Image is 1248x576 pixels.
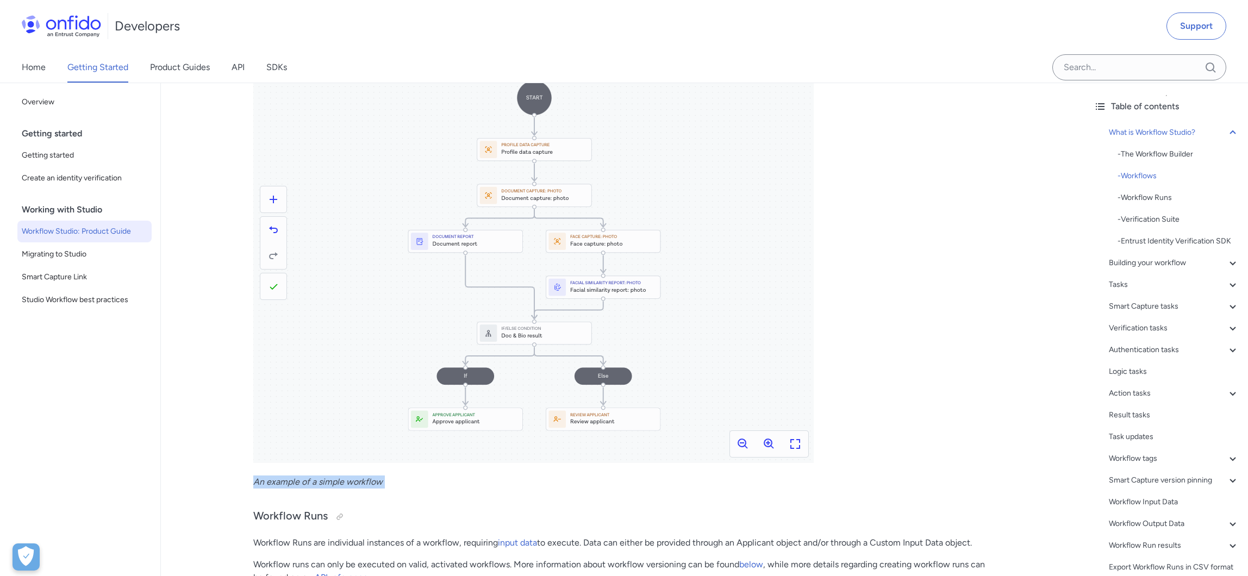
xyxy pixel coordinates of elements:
a: Verification tasks [1109,322,1239,335]
a: Authentication tasks [1109,343,1239,356]
a: API [232,52,245,83]
a: Task updates [1109,430,1239,443]
h1: Developers [115,17,180,35]
a: Overview [17,91,152,113]
a: Getting Started [67,52,128,83]
a: Getting started [17,145,152,166]
a: Workflow Output Data [1109,517,1239,530]
a: Workflow tags [1109,452,1239,465]
a: -The Workflow Builder [1118,148,1239,161]
a: Create an identity verification [17,167,152,189]
h3: Workflow Runs [253,508,993,525]
a: Workflow Studio: Product Guide [17,221,152,242]
a: Studio Workflow best practices [17,289,152,311]
span: Workflow Studio: Product Guide [22,225,147,238]
a: Migrating to Studio [17,243,152,265]
img: Onfido Logo [22,15,101,37]
span: Create an identity verification [22,172,147,185]
a: Smart Capture tasks [1109,300,1239,313]
div: - The Workflow Builder [1118,148,1239,161]
a: Support [1166,12,1226,40]
a: SDKs [266,52,287,83]
a: Smart Capture version pinning [1109,474,1239,487]
a: Action tasks [1109,387,1239,400]
a: Smart Capture Link [17,266,152,288]
a: below [739,559,763,569]
a: Workflow Input Data [1109,496,1239,509]
span: Overview [22,96,147,109]
button: Open Preferences [13,543,40,571]
span: Migrating to Studio [22,248,147,261]
img: A simple workflow [253,20,814,463]
div: - Workflows [1118,170,1239,183]
a: Home [22,52,46,83]
div: - Verification Suite [1118,213,1239,226]
a: -Verification Suite [1118,213,1239,226]
a: What is Workflow Studio? [1109,126,1239,139]
a: -Entrust Identity Verification SDK [1118,235,1239,248]
a: Export Workflow Runs in CSV format [1109,561,1239,574]
span: Getting started [22,149,147,162]
a: Logic tasks [1109,365,1239,378]
input: Onfido search input field [1052,54,1226,80]
a: Result tasks [1109,409,1239,422]
em: An example of a simple workflow [253,477,383,487]
div: - Workflow Runs [1118,191,1239,204]
div: Cookie Preferences [13,543,40,571]
span: Studio Workflow best practices [22,293,147,306]
p: Workflow Runs are individual instances of a workflow, requiring to execute. Data can either be pr... [253,536,993,549]
div: Table of contents [1094,100,1239,113]
a: -Workflows [1118,170,1239,183]
a: input data [498,537,537,548]
div: - Entrust Identity Verification SDK [1118,235,1239,248]
a: Product Guides [150,52,210,83]
span: Smart Capture Link [22,271,147,284]
a: Tasks [1109,278,1239,291]
a: Building your workflow [1109,256,1239,270]
a: Workflow Run results [1109,539,1239,552]
div: Getting started [22,123,156,145]
a: -Workflow Runs [1118,191,1239,204]
div: Working with Studio [22,199,156,221]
